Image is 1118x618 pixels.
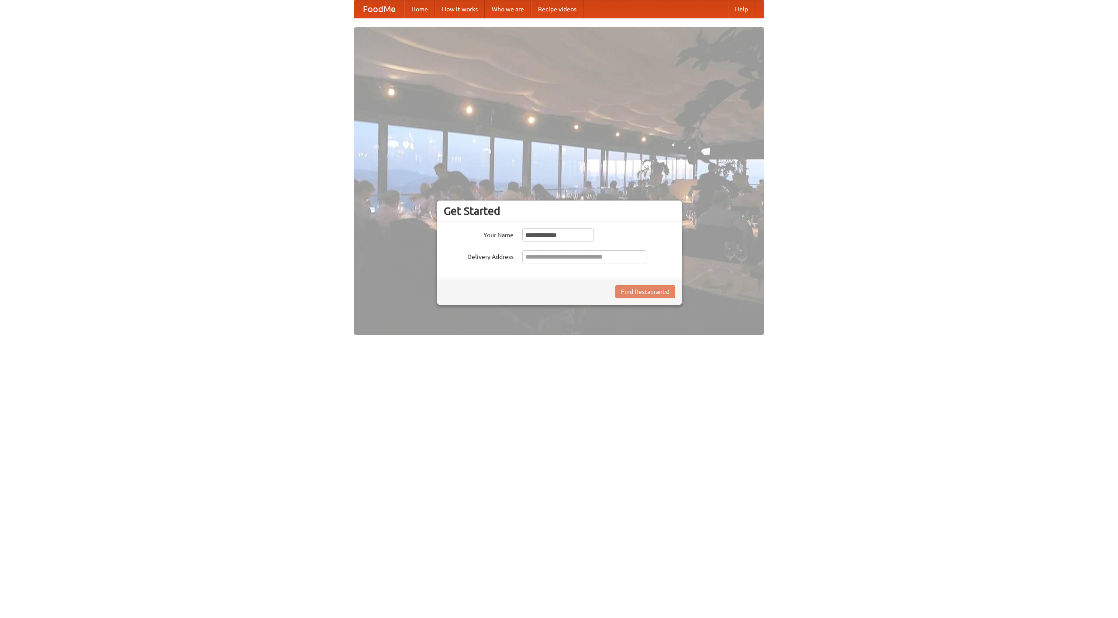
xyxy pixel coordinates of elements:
a: Who we are [485,0,531,18]
h3: Get Started [444,204,675,218]
a: Help [728,0,755,18]
a: Home [404,0,435,18]
label: Your Name [444,228,514,239]
label: Delivery Address [444,250,514,261]
a: Recipe videos [531,0,583,18]
a: FoodMe [354,0,404,18]
button: Find Restaurants! [615,285,675,298]
a: How it works [435,0,485,18]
